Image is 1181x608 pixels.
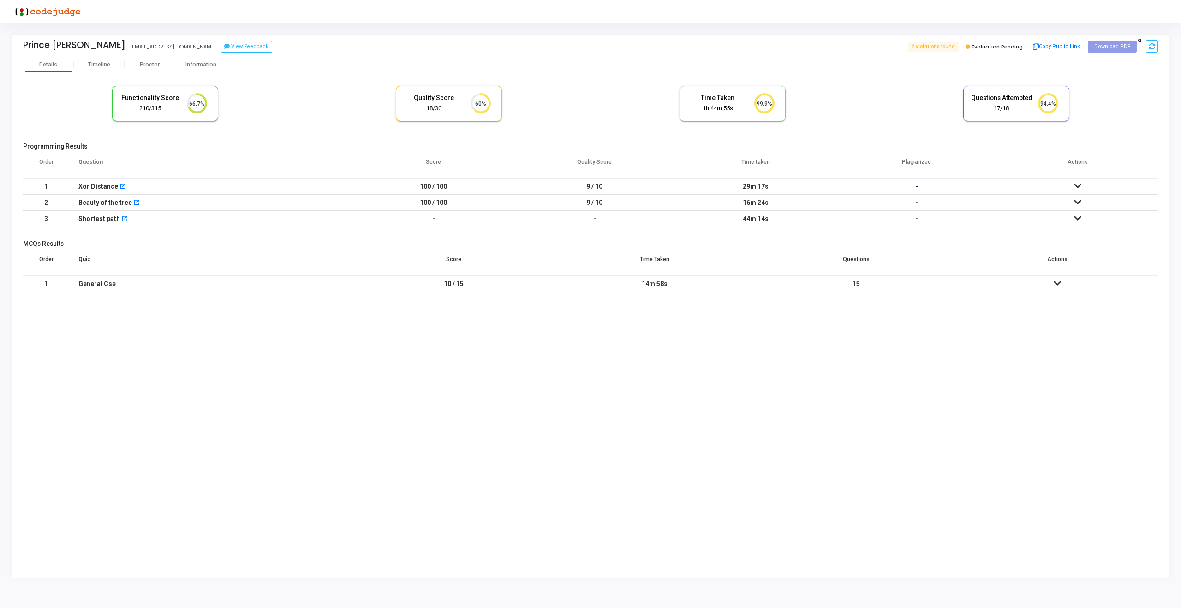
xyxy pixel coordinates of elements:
img: logo [12,2,81,21]
button: Download PDF [1088,41,1137,53]
td: 44m 14s [675,211,836,227]
td: 9 / 10 [514,195,675,211]
td: 1 [23,276,69,292]
span: Evaluation Pending [972,43,1023,50]
div: Prince [PERSON_NAME] [23,40,125,50]
td: - [514,211,675,227]
h5: Functionality Score [119,94,181,102]
div: 14m 58s [563,276,746,292]
div: Proctor [125,61,175,68]
div: Xor Distance [78,179,118,194]
th: Quiz [69,250,353,276]
td: 10 / 15 [353,276,554,292]
mat-icon: open_in_new [121,216,128,223]
td: 9 / 10 [514,179,675,195]
th: Time taken [675,153,836,179]
button: Copy Public Link [1030,40,1083,54]
th: Plagiarized [836,153,997,179]
th: Question [69,153,353,179]
mat-icon: open_in_new [119,184,126,191]
div: Timeline [88,61,110,68]
h5: MCQs Results [23,240,1158,248]
div: 18/30 [403,104,465,113]
span: 2 violations found [908,42,959,52]
th: Actions [997,153,1158,179]
h5: Programming Results [23,143,1158,150]
th: Score [353,250,554,276]
td: 100 / 100 [353,195,514,211]
div: 1h 44m 55s [687,104,749,113]
th: Order [23,153,69,179]
div: [EMAIL_ADDRESS][DOMAIN_NAME] [130,43,216,51]
div: 17/18 [971,104,1032,113]
th: Actions [957,250,1158,276]
button: View Feedback [221,41,272,53]
div: Details [39,61,57,68]
h5: Quality Score [403,94,465,102]
span: - [915,183,918,190]
td: 100 / 100 [353,179,514,195]
td: 29m 17s [675,179,836,195]
div: Shortest path [78,211,120,227]
span: - [915,215,918,222]
th: Questions [756,250,957,276]
div: 210/315 [119,104,181,113]
td: 3 [23,211,69,227]
th: Time Taken [554,250,755,276]
th: Score [353,153,514,179]
span: - [915,199,918,206]
th: Order [23,250,69,276]
h5: Questions Attempted [971,94,1032,102]
td: 1 [23,179,69,195]
h5: Time Taken [687,94,749,102]
div: General Cse [78,276,344,292]
td: - [353,211,514,227]
div: Information [175,61,226,68]
th: Quality Score [514,153,675,179]
td: 16m 24s [675,195,836,211]
td: 15 [756,276,957,292]
div: Beauty of the tree [78,195,132,210]
td: 2 [23,195,69,211]
mat-icon: open_in_new [133,200,140,207]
